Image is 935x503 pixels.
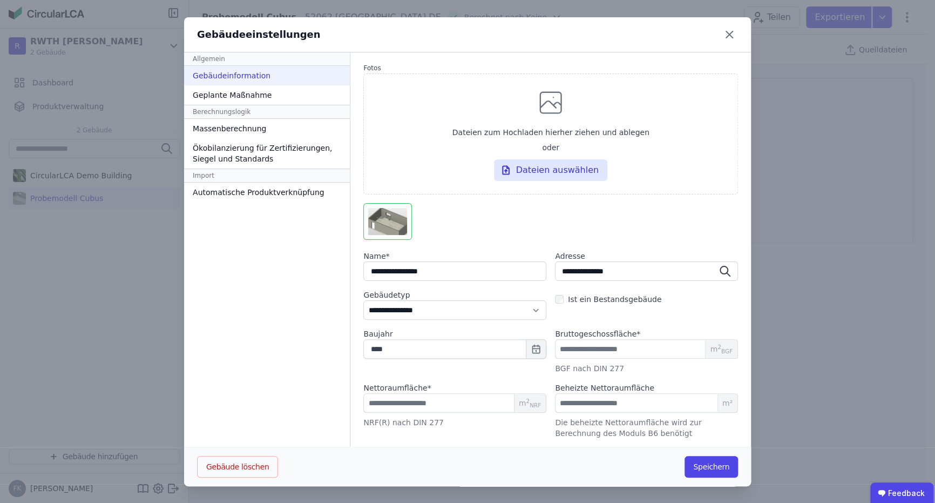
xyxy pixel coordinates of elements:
[363,383,431,393] label: audits.requiredField
[184,138,350,169] div: Ökobilanzierung für Zertifizierungen, Siegel und Standards
[530,402,541,408] sub: NRF
[542,142,559,153] span: oder
[184,85,350,105] div: Geplante Maßnahme
[363,251,546,261] label: audits.requiredField
[519,398,541,408] span: m
[184,119,350,138] div: Massenberechnung
[197,27,321,42] div: Gebäudeeinstellungen
[197,456,278,478] button: Gebäude löschen
[555,328,640,339] label: audits.requiredField
[452,127,649,138] span: Dateien zum Hochladen hierher ziehen und ablegen
[184,105,350,119] div: Berechnungslogik
[555,251,738,261] label: Adresse
[717,394,737,412] span: m²
[526,398,530,404] sup: 2
[363,328,546,339] label: Baujahr
[717,344,721,350] sup: 2
[555,363,738,374] div: BGF nach DIN 277
[363,64,738,72] label: Fotos
[184,183,350,202] div: Automatische Produktverknüpfung
[184,52,350,66] div: Allgemein
[564,294,661,305] label: Ist ein Bestandsgebäude
[363,290,546,300] label: Gebäudetyp
[184,169,350,183] div: Import
[555,383,654,393] label: Beheizte Nettoraumfläche
[363,417,546,428] div: NRF(R) nach DIN 277
[721,348,733,354] sub: BGF
[710,344,733,354] span: m
[184,66,350,85] div: Gebäudeinformation
[494,159,607,181] div: Dateien auswählen
[685,456,738,478] button: Speichern
[555,417,738,439] div: Die beheizte Nettoraumfläche wird zur Berechnung des Moduls B6 benötigt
